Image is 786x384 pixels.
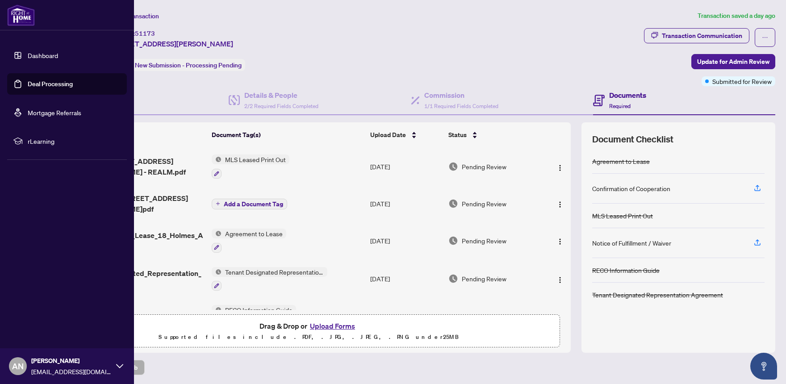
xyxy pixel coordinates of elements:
[28,109,81,117] a: Mortgage Referrals
[212,154,289,179] button: Status IconMLS Leased Print Out
[448,130,467,140] span: Status
[553,271,567,286] button: Logo
[111,12,159,20] span: View Transaction
[462,274,506,284] span: Pending Review
[84,268,204,289] span: Buyer_Designated_Representation_Agreement_-_Authority_for_Purchase_or_Lease.pdf
[553,196,567,211] button: Logo
[462,162,506,171] span: Pending Review
[84,193,204,214] span: DEPOSIT - [STREET_ADDRESS][PERSON_NAME]pdf
[244,103,318,109] span: 2/2 Required Fields Completed
[367,260,445,298] td: [DATE]
[212,154,222,164] img: Status Icon
[556,238,564,245] img: Logo
[424,103,498,109] span: 1/1 Required Fields Completed
[212,305,296,329] button: Status IconRECO Information Guide
[750,353,777,380] button: Open asap
[462,199,506,209] span: Pending Review
[7,4,35,26] img: logo
[135,61,242,69] span: New Submission - Processing Pending
[208,122,367,147] th: Document Tag(s)
[448,199,458,209] img: Document Status
[224,201,283,207] span: Add a Document Tag
[212,199,287,209] button: Add a Document Tag
[462,236,506,246] span: Pending Review
[212,229,222,238] img: Status Icon
[448,274,458,284] img: Document Status
[553,234,567,248] button: Logo
[63,332,554,342] p: Supported files include .PDF, .JPG, .JPEG, .PNG under 25 MB
[367,221,445,260] td: [DATE]
[212,229,286,253] button: Status IconAgreement to Lease
[370,130,406,140] span: Upload Date
[592,156,650,166] div: Agreement to Lease
[111,59,245,71] div: Status:
[222,154,289,164] span: MLS Leased Print Out
[698,11,775,21] article: Transaction saved a day ago
[556,276,564,284] img: Logo
[712,76,772,86] span: Submitted for Review
[592,290,723,300] div: Tenant Designated Representation Agreement
[222,229,286,238] span: Agreement to Lease
[592,211,653,221] div: MLS Leased Print Out
[307,320,358,332] button: Upload Forms
[609,103,631,109] span: Required
[28,136,121,146] span: rLearning
[762,34,768,41] span: ellipsis
[556,164,564,171] img: Logo
[31,367,112,376] span: [EMAIL_ADDRESS][DOMAIN_NAME]
[28,80,73,88] a: Deal Processing
[448,236,458,246] img: Document Status
[81,122,208,147] th: (5) File Name
[31,356,112,366] span: [PERSON_NAME]
[84,156,204,177] span: 1912-[STREET_ADDRESS][PERSON_NAME] - REALM.pdf
[212,267,327,291] button: Status IconTenant Designated Representation Agreement
[424,90,498,100] h4: Commission
[135,29,155,38] span: 51173
[216,201,220,206] span: plus
[609,90,646,100] h4: Documents
[592,184,670,193] div: Confirmation of Cooperation
[84,230,204,251] span: Agreement_to_Lease_18_Holmes_Ave_1912-1.pdf
[691,54,775,69] button: Update for Admin Review
[222,305,296,315] span: RECO Information Guide
[12,360,24,372] span: AN
[212,198,287,209] button: Add a Document Tag
[367,122,445,147] th: Upload Date
[592,238,671,248] div: Notice of Fulfillment / Waiver
[367,186,445,221] td: [DATE]
[28,51,58,59] a: Dashboard
[448,162,458,171] img: Document Status
[367,298,445,336] td: [DATE]
[445,122,543,147] th: Status
[697,54,769,69] span: Update for Admin Review
[212,305,222,315] img: Status Icon
[259,320,358,332] span: Drag & Drop or
[553,159,567,174] button: Logo
[212,267,222,277] img: Status Icon
[111,38,233,49] span: [STREET_ADDRESS][PERSON_NAME]
[244,90,318,100] h4: Details & People
[662,29,742,43] div: Transaction Communication
[222,267,327,277] span: Tenant Designated Representation Agreement
[367,147,445,186] td: [DATE]
[644,28,749,43] button: Transaction Communication
[556,201,564,208] img: Logo
[592,265,660,275] div: RECO Information Guide
[58,315,560,348] span: Drag & Drop orUpload FormsSupported files include .PDF, .JPG, .JPEG, .PNG under25MB
[592,133,673,146] span: Document Checklist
